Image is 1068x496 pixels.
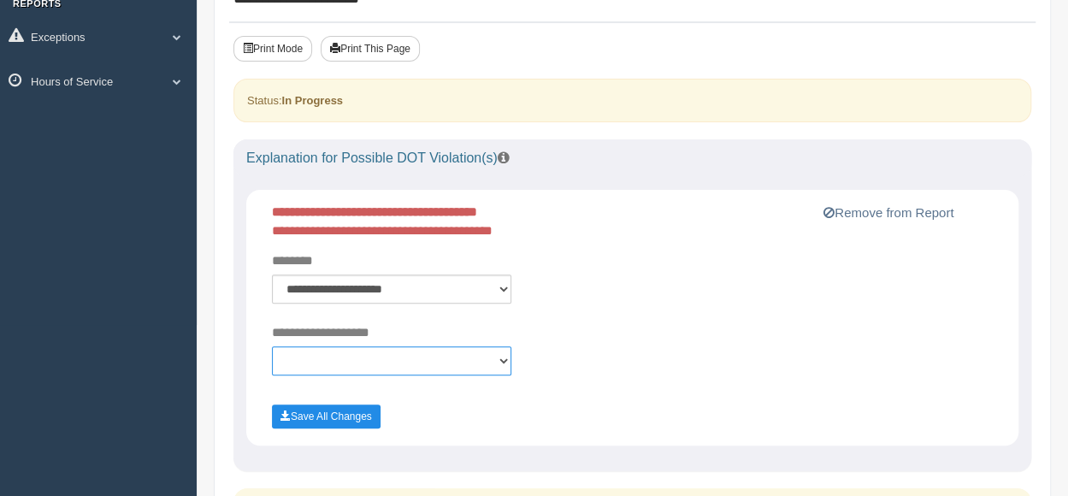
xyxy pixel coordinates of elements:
div: Status: [233,79,1031,122]
button: Print Mode [233,36,312,62]
strong: In Progress [281,94,343,107]
button: Save [272,404,381,428]
button: Print This Page [321,36,420,62]
button: Remove from Report [818,203,959,223]
div: Explanation for Possible DOT Violation(s) [233,139,1031,177]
